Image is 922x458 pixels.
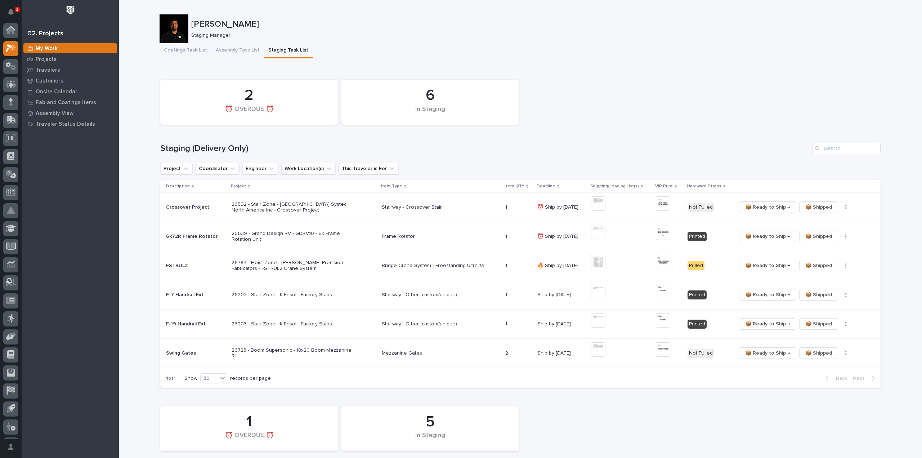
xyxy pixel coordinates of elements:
p: Traveler Status Details [36,121,95,128]
button: This Traveler is For [339,163,399,174]
button: Next [850,375,881,382]
p: F-19 Handrail Ext [166,320,207,327]
p: Staging Manager [191,32,876,39]
a: Travelers [22,65,119,75]
button: 📦 Shipped [799,201,838,213]
p: Project [231,182,246,190]
div: ⏰ OVERDUE ⏰ [173,106,326,121]
span: Back [832,375,847,382]
div: Not Pulled [688,203,714,212]
div: 5 [354,413,507,431]
span: 📦 Shipped [805,290,832,299]
div: Pulled [688,261,704,270]
div: In Staging [354,432,507,447]
p: 26639 - Grand Design RV - GDRV10 - 6k Frame Rotation Unit [232,231,358,243]
p: Item Type [381,182,402,190]
tr: F-7 Handrail ExtF-7 Handrail Ext 26203 - Stair Zone - K-Ensol - Factory StairsStairway - Other (c... [160,280,881,310]
span: 📦 Shipped [805,261,832,270]
p: Shipping/Loading List(s) [590,182,639,190]
div: Printed [688,320,707,329]
p: Assembly View [36,110,73,117]
h1: Staging (Delivery Only) [160,143,809,154]
button: Assembly Task List [211,43,264,58]
img: Workspace Logo [64,4,77,17]
button: 📦 Shipped [799,289,838,301]
p: Stairway - Crossover Stair [382,204,500,210]
span: Next [853,375,869,382]
div: 2 [173,86,326,105]
p: 26592 - Stair Zone - [GEOGRAPHIC_DATA] Systec North America Inc - Crossover Project [232,201,358,214]
p: Mezzanine Gates [382,350,500,356]
span: 📦 Ready to Ship → [745,290,790,299]
p: ⏰ Ship by [DATE] [537,204,585,210]
div: Notifications3 [9,9,18,20]
span: 📦 Shipped [805,349,832,357]
p: Onsite Calendar [36,89,77,95]
span: 📦 Ready to Ship → [745,320,790,328]
button: 📦 Shipped [799,260,838,271]
p: records per page [230,375,271,382]
p: 1 [505,261,509,269]
button: Engineer [242,163,278,174]
p: Crossover Project [166,203,211,210]
span: 📦 Shipped [805,203,832,212]
span: 📦 Ready to Ship → [745,349,790,357]
p: Customers [36,78,63,84]
button: Back [820,375,850,382]
a: Traveler Status Details [22,119,119,129]
p: Deadline [537,182,555,190]
tr: F-19 Handrail ExtF-19 Handrail Ext 26203 - Stair Zone - K-Ensol - Factory StairsStairway - Other ... [160,310,881,339]
div: Printed [688,232,707,241]
p: 🔥 Ship by [DATE] [537,263,585,269]
input: Search [812,143,881,154]
p: [PERSON_NAME] [191,19,879,30]
p: Swing Gates [166,349,197,356]
p: 26203 - Stair Zone - K-Ensol - Factory Stairs [232,292,358,298]
a: Assembly View [22,108,119,119]
button: 📦 Ready to Ship → [739,347,796,359]
p: Show [184,375,197,382]
p: 26784 - Hoist Zone - [PERSON_NAME] Precision Fabricators - FSTRUL2 Crane System [232,260,358,272]
p: F-7 Handrail Ext [166,290,205,298]
a: Customers [22,75,119,86]
p: Stairway - Other (custom/unique) [382,321,500,327]
button: 📦 Shipped [799,318,838,330]
a: My Work [22,43,119,54]
div: Printed [688,290,707,299]
tr: FSTRUL2FSTRUL2 26784 - Hoist Zone - [PERSON_NAME] Precision Fabricators - FSTRUL2 Crane SystemBri... [160,251,881,280]
p: Fab and Coatings Items [36,99,96,106]
button: 📦 Shipped [799,347,838,359]
a: Onsite Calendar [22,86,119,97]
p: Bridge Crane System - Freestanding Ultralite [382,263,500,269]
button: 📦 Ready to Ship → [739,231,796,242]
p: VIP Print [655,182,673,190]
div: 02. Projects [27,30,63,38]
tr: 6k72R Frame Rotator6k72R Frame Rotator 26639 - Grand Design RV - GDRV10 - 6k Frame Rotation UnitF... [160,222,881,251]
a: Projects [22,54,119,65]
p: Projects [36,56,57,63]
button: Coatings Task List [160,43,211,58]
button: Notifications [3,4,18,19]
p: Ship by [DATE] [537,292,585,298]
div: Not Pulled [688,349,714,358]
div: 6 [354,86,507,105]
button: 📦 Shipped [799,231,838,242]
p: Item QTY [505,182,524,190]
button: Coordinator [196,163,240,174]
p: 26723 - Boom Supersonic - 18x20 Boom Mezzanine R1 [232,347,358,360]
p: Travelers [36,67,60,74]
button: 📦 Ready to Ship → [739,318,796,330]
div: ⏰ OVERDUE ⏰ [173,432,326,447]
button: Project [160,163,193,174]
div: 1 [173,413,326,431]
p: Ship by [DATE] [537,350,585,356]
p: 3 [16,7,18,12]
button: Work Location(s) [281,163,336,174]
button: Staging Task List [264,43,313,58]
a: Fab and Coatings Items [22,97,119,108]
p: Hardware Status [687,182,721,190]
p: FSTRUL2 [166,261,189,269]
div: In Staging [354,106,507,121]
button: 📦 Ready to Ship → [739,289,796,301]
